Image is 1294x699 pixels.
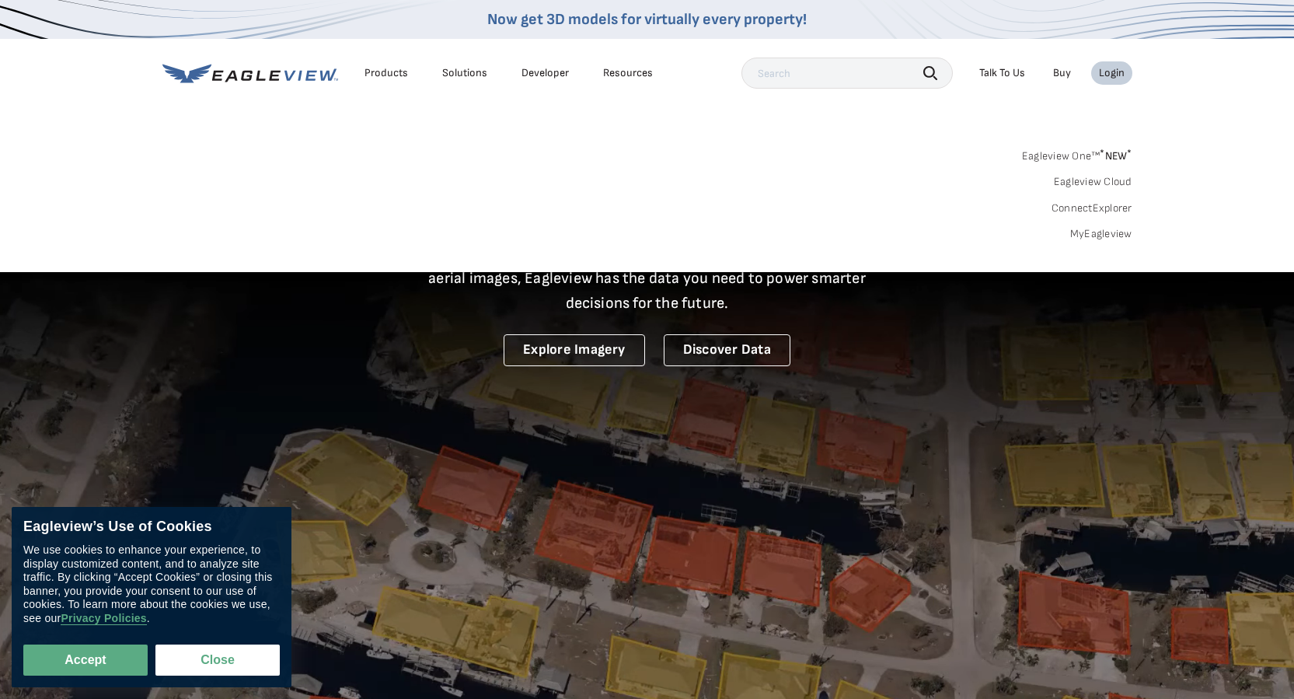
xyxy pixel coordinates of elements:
button: Close [155,645,280,676]
a: Buy [1053,66,1071,80]
a: Eagleview Cloud [1054,175,1132,189]
div: Resources [603,66,653,80]
div: Products [364,66,408,80]
p: A new era starts here. Built on more than 3.5 billion high-resolution aerial images, Eagleview ha... [410,241,885,316]
a: ConnectExplorer [1052,201,1132,215]
span: NEW [1100,149,1132,163]
a: MyEagleview [1070,227,1132,241]
a: Eagleview One™*NEW* [1022,145,1132,163]
div: Talk To Us [979,66,1025,80]
a: Explore Imagery [504,334,645,366]
div: Eagleview’s Use of Cookies [23,519,280,536]
a: Now get 3D models for virtually every property! [487,10,807,29]
a: Discover Data [664,334,790,366]
div: We use cookies to enhance your experience, to display customized content, and to analyze site tra... [23,543,280,625]
a: Developer [521,66,569,80]
div: Login [1099,66,1125,80]
a: Privacy Policies [61,612,146,625]
div: Solutions [442,66,487,80]
button: Accept [23,645,148,676]
input: Search [741,58,953,89]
